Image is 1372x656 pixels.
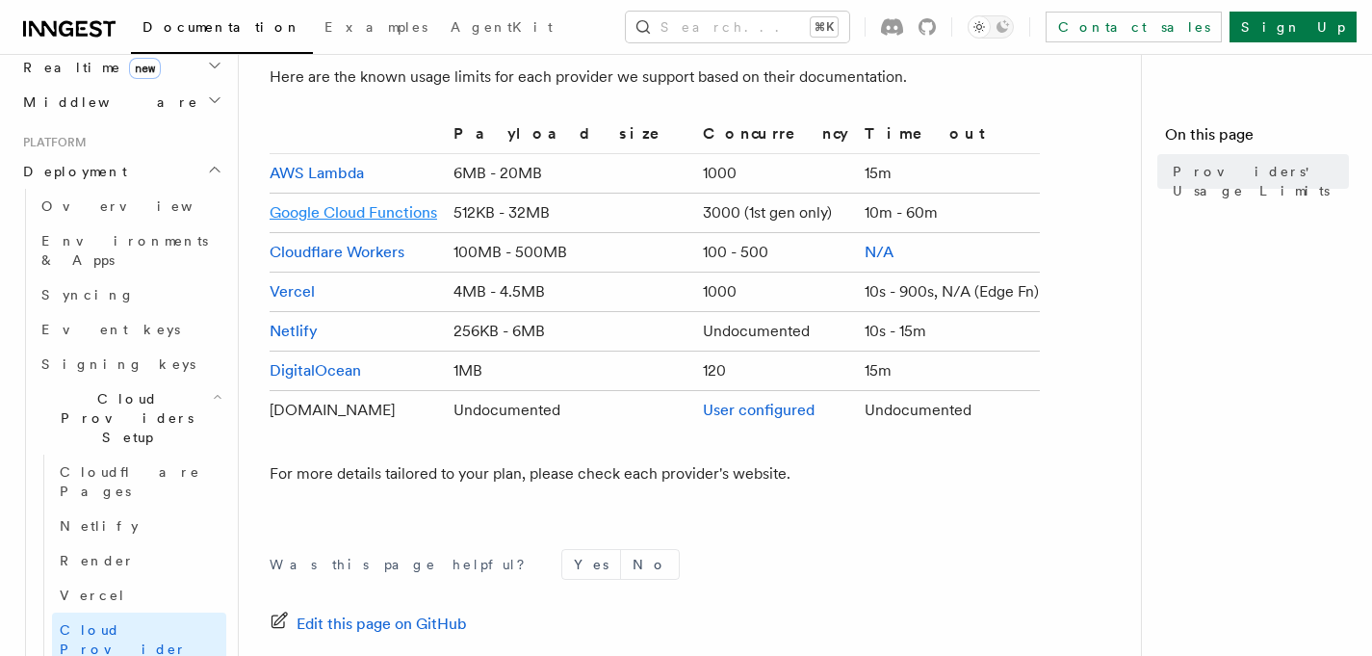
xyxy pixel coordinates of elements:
th: Timeout [857,121,1040,154]
a: Google Cloud Functions [270,203,437,222]
a: Netlify [52,509,226,543]
td: Undocumented [446,391,695,431]
button: Middleware [15,85,226,119]
a: Environments & Apps [34,223,226,277]
td: Undocumented [857,391,1040,431]
td: 512KB - 32MB [446,194,695,233]
a: User configured [703,401,815,419]
button: Toggle dark mode [968,15,1014,39]
span: Cloudflare Pages [60,464,200,499]
td: Undocumented [695,312,857,352]
span: Providers' Usage Limits [1173,162,1349,200]
kbd: ⌘K [811,17,838,37]
a: N/A [865,243,893,261]
a: Overview [34,189,226,223]
span: Overview [41,198,240,214]
span: Signing keys [41,356,195,372]
td: 256KB - 6MB [446,312,695,352]
button: Yes [562,550,620,579]
td: 100 - 500 [695,233,857,273]
a: Event keys [34,312,226,347]
span: Render [60,553,135,568]
td: 10s - 15m [857,312,1040,352]
a: Signing keys [34,347,226,381]
a: Syncing [34,277,226,312]
a: Netlify [270,322,318,340]
td: [DOMAIN_NAME] [270,391,446,431]
a: Sign Up [1230,12,1357,42]
span: Vercel [60,588,126,603]
span: Documentation [142,19,301,35]
td: 100MB - 500MB [446,233,695,273]
button: Deployment [15,154,226,189]
td: 4MB - 4.5MB [446,273,695,312]
td: 15m [857,154,1040,194]
a: Cloudflare Workers [270,243,404,261]
button: Search...⌘K [626,12,849,42]
a: AgentKit [439,6,564,52]
th: Payload size [446,121,695,154]
a: AWS Lambda [270,164,364,182]
span: Cloud Providers Setup [34,389,213,447]
a: Examples [313,6,439,52]
span: Edit this page on GitHub [297,611,467,638]
span: Netlify [60,518,139,534]
a: Contact sales [1046,12,1222,42]
a: DigitalOcean [270,361,361,380]
td: 120 [695,352,857,391]
a: Edit this page on GitHub [270,611,467,638]
span: AgentKit [451,19,553,35]
span: Event keys [41,322,180,337]
p: Here are the known usage limits for each provider we support based on their documentation. [270,64,1040,91]
td: 6MB - 20MB [446,154,695,194]
a: Cloudflare Pages [52,455,226,509]
th: Concurrency [695,121,857,154]
a: Vercel [270,282,315,301]
td: 3000 (1st gen only) [695,194,857,233]
span: Realtime [15,58,161,77]
button: Cloud Providers Setup [34,381,226,455]
h4: On this page [1165,123,1349,154]
td: 10s - 900s, N/A (Edge Fn) [857,273,1040,312]
span: Environments & Apps [41,233,208,268]
button: Realtimenew [15,50,226,85]
button: No [621,550,679,579]
a: Documentation [131,6,313,54]
td: 1000 [695,273,857,312]
span: Examples [324,19,427,35]
a: Providers' Usage Limits [1165,154,1349,208]
td: 10m - 60m [857,194,1040,233]
span: new [129,58,161,79]
td: 1MB [446,352,695,391]
a: Vercel [52,578,226,613]
a: Render [52,543,226,578]
p: For more details tailored to your plan, please check each provider's website. [270,460,1040,487]
span: Deployment [15,162,127,181]
p: Was this page helpful? [270,555,538,574]
span: Syncing [41,287,135,302]
td: 15m [857,352,1040,391]
span: Middleware [15,92,198,112]
td: 1000 [695,154,857,194]
span: Platform [15,135,87,150]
